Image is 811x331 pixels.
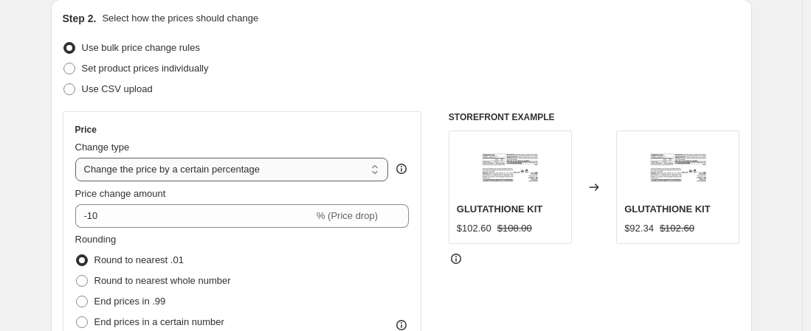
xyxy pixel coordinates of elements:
[480,139,539,198] img: Glutathione-Website-Profile-back_08968bdf-a893-4e4f-97b2-d26eb0a423a5_80x.jpg
[102,11,258,26] p: Select how the prices should change
[75,204,314,228] input: -15
[624,203,711,215] span: GLUTATHIONE KIT
[75,188,166,199] span: Price change amount
[94,316,224,327] span: End prices in a certain number
[82,42,200,53] span: Use bulk price change rules
[94,275,231,286] span: Round to nearest whole number
[624,221,654,236] div: $92.34
[317,210,378,221] span: % (Price drop)
[94,296,166,307] span: End prices in .99
[94,254,184,265] span: Round to nearest .01
[75,124,97,136] h3: Price
[449,111,740,123] h6: STOREFRONT EXAMPLE
[457,203,543,215] span: GLUTATHIONE KIT
[82,83,153,94] span: Use CSV upload
[75,142,130,153] span: Change type
[649,139,708,198] img: Glutathione-Website-Profile-back_08968bdf-a893-4e4f-97b2-d26eb0a423a5_80x.jpg
[457,221,491,236] div: $102.60
[82,63,209,74] span: Set product prices individually
[497,221,532,236] strike: $108.00
[660,221,694,236] strike: $102.60
[75,234,117,245] span: Rounding
[63,11,97,26] h2: Step 2.
[394,161,409,176] div: help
